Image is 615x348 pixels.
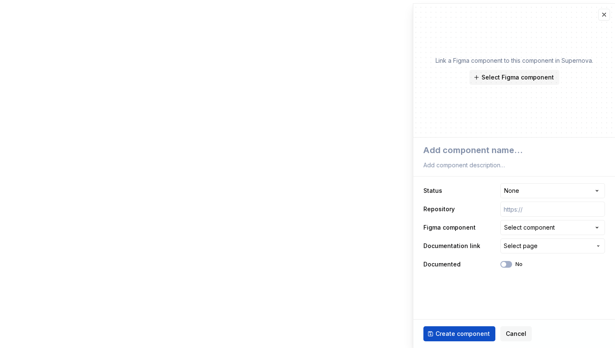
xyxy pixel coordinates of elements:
[423,242,480,250] label: Documentation link
[423,187,442,195] label: Status
[515,261,523,268] label: No
[500,220,605,235] button: Select component
[436,56,593,65] p: Link a Figma component to this component in Supernova.
[436,330,490,338] span: Create component
[506,330,526,338] span: Cancel
[482,73,554,82] span: Select Figma component
[500,326,532,341] button: Cancel
[423,223,476,232] label: Figma component
[469,70,559,85] button: Select Figma component
[500,202,605,217] input: https://
[423,205,455,213] label: Repository
[423,260,461,269] label: Documented
[504,223,555,232] div: Select component
[504,242,538,250] span: Select page
[423,326,495,341] button: Create component
[500,238,605,253] button: Select page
